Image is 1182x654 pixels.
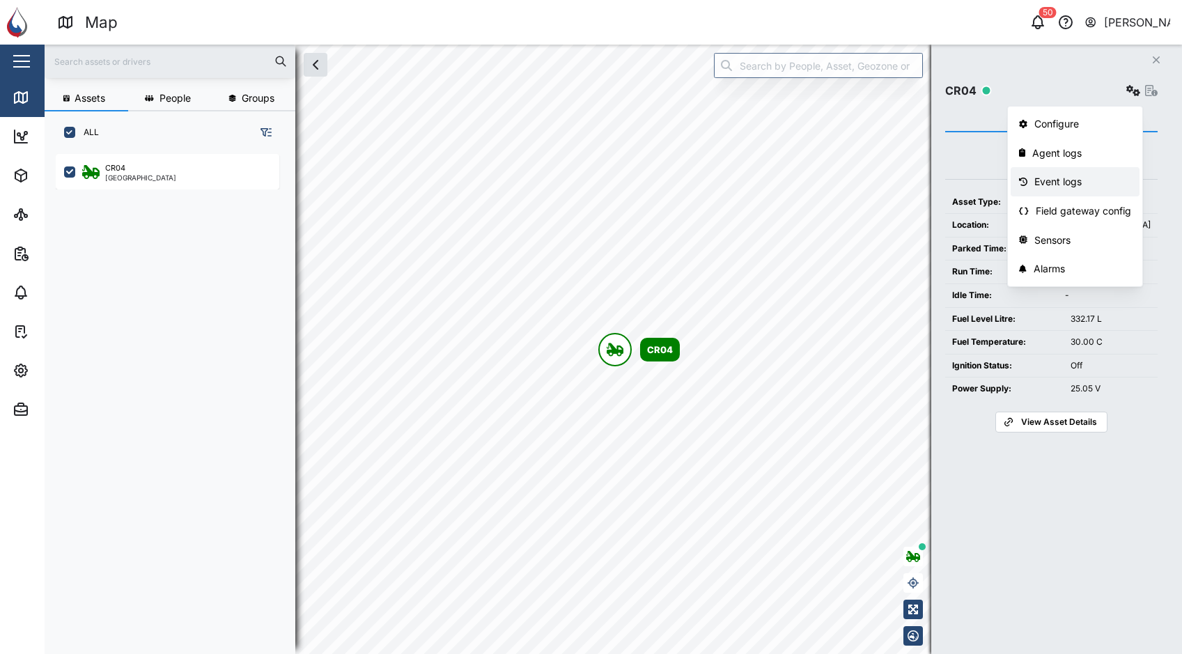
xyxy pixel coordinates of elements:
img: Main Logo [7,7,38,38]
div: Location: [952,219,1051,232]
div: Configure [1034,116,1131,132]
span: View Asset Details [1021,412,1097,432]
div: Power Supply: [952,382,1057,396]
label: ALL [75,127,99,138]
div: Map [36,90,68,105]
div: Ignition Status: [952,359,1057,373]
canvas: Map [45,45,1182,654]
button: [PERSON_NAME] [1084,13,1171,32]
div: Sites [36,207,70,222]
div: Asset Type: [952,196,1051,209]
div: Reports [36,246,84,261]
div: Idle Time: [952,289,1051,302]
div: [PERSON_NAME] [1104,14,1171,31]
div: Fuel Temperature: [952,336,1057,349]
div: Map [85,10,118,35]
div: - [1065,289,1151,302]
div: Dashboard [36,129,99,144]
div: Alarms [36,285,79,300]
span: Groups [242,93,274,103]
div: Tasks [36,324,75,339]
div: CR04 [105,162,125,174]
input: Search by People, Asset, Geozone or Place [714,53,923,78]
span: People [160,93,191,103]
div: 25.05 V [1071,382,1151,396]
div: Alarms [1034,261,1131,277]
div: Settings [36,363,86,378]
div: [GEOGRAPHIC_DATA] [105,174,176,181]
div: 30.00 C [1071,336,1151,349]
div: Off [1071,359,1151,373]
div: Assets [36,168,79,183]
div: Sensors [1034,233,1131,248]
div: Field gateway config [1036,203,1131,219]
span: Assets [75,93,105,103]
div: Agent logs [1032,146,1131,161]
div: CR04 [647,343,673,357]
div: CR04 [945,82,977,100]
div: Map marker [598,333,680,366]
a: View Asset Details [995,412,1107,433]
div: 50 [1039,7,1057,18]
div: 332.17 L [1071,313,1151,326]
div: grid [56,149,295,643]
input: Search assets or drivers [53,51,287,72]
div: Run Time: [952,265,1051,279]
div: Fuel Level Litre: [952,313,1057,326]
div: Parked Time: [952,242,1051,256]
div: Event logs [1034,174,1131,189]
div: Admin [36,402,77,417]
